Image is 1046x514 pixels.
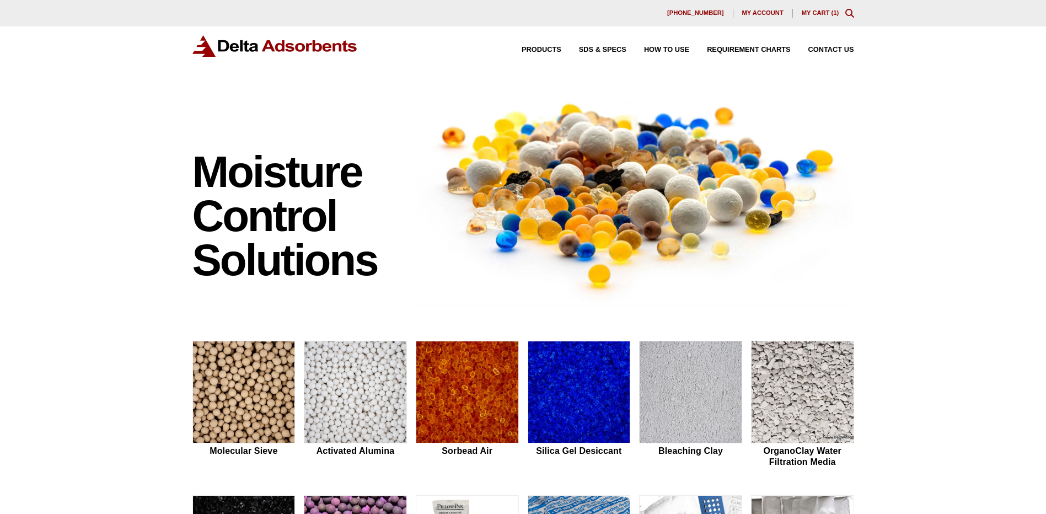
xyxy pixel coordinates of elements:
span: How to Use [644,46,689,53]
span: Requirement Charts [707,46,790,53]
a: OrganoClay Water Filtration Media [751,341,854,469]
a: SDS & SPECS [561,46,626,53]
h2: Bleaching Clay [639,446,742,456]
h2: OrganoClay Water Filtration Media [751,446,854,467]
span: 1 [833,9,836,16]
h2: Molecular Sieve [192,446,296,456]
a: My account [733,9,793,18]
span: Products [522,46,561,53]
a: How to Use [626,46,689,53]
a: Molecular Sieve [192,341,296,469]
a: Products [504,46,561,53]
h1: Moisture Control Solutions [192,150,405,282]
a: Requirement Charts [689,46,790,53]
a: Bleaching Clay [639,341,742,469]
a: Silica Gel Desiccant [528,341,631,469]
span: My account [742,10,784,16]
a: Sorbead Air [416,341,519,469]
h2: Activated Alumina [304,446,407,456]
a: Contact Us [791,46,854,53]
span: Contact Us [808,46,854,53]
img: Image [416,83,854,306]
a: My Cart (1) [802,9,839,16]
h2: Silica Gel Desiccant [528,446,631,456]
a: [PHONE_NUMBER] [658,9,733,18]
div: Toggle Modal Content [845,9,854,18]
a: Activated Alumina [304,341,407,469]
span: [PHONE_NUMBER] [667,10,724,16]
span: SDS & SPECS [579,46,626,53]
h2: Sorbead Air [416,446,519,456]
img: Delta Adsorbents [192,35,358,57]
